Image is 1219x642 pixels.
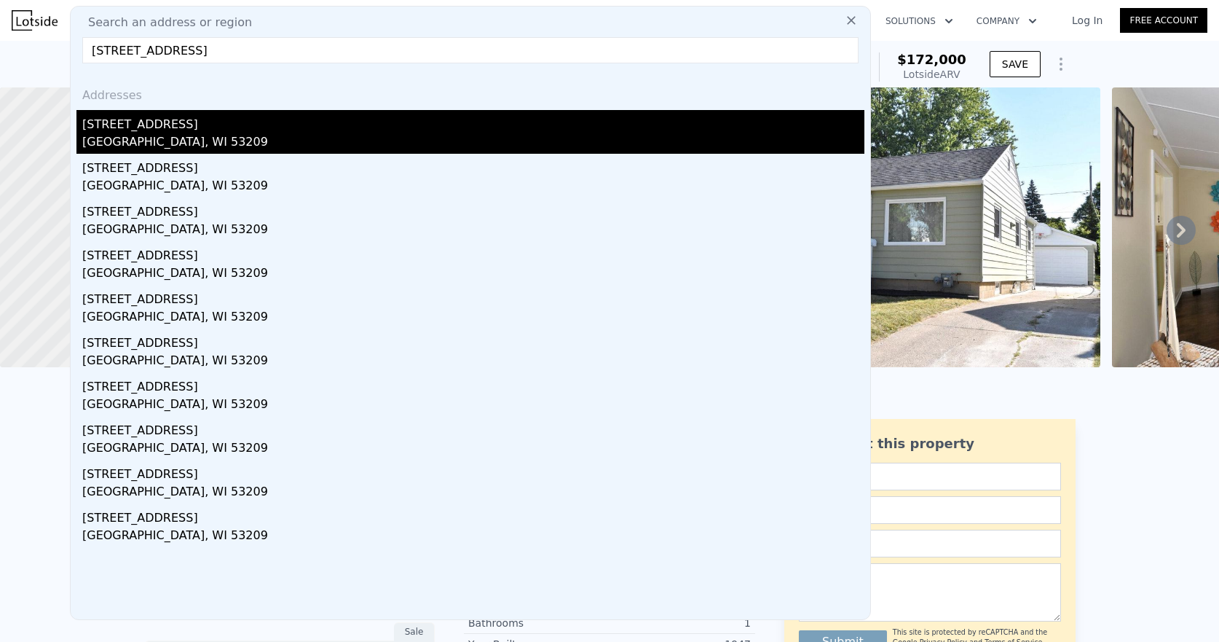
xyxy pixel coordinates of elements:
[82,177,864,197] div: [GEOGRAPHIC_DATA], WI 53209
[609,616,751,630] div: 1
[82,241,864,265] div: [STREET_ADDRESS]
[799,434,1061,454] div: Ask about this property
[897,67,966,82] div: Lotside ARV
[76,75,864,110] div: Addresses
[82,372,864,396] div: [STREET_ADDRESS]
[82,483,864,504] div: [GEOGRAPHIC_DATA], WI 53209
[799,496,1061,524] input: Email
[990,51,1041,77] button: SAVE
[82,460,864,483] div: [STREET_ADDRESS]
[82,285,864,308] div: [STREET_ADDRESS]
[82,352,864,372] div: [GEOGRAPHIC_DATA], WI 53209
[82,197,864,221] div: [STREET_ADDRESS]
[82,221,864,241] div: [GEOGRAPHIC_DATA], WI 53209
[1120,8,1207,33] a: Free Account
[897,52,966,67] span: $172,000
[82,329,864,352] div: [STREET_ADDRESS]
[468,616,609,630] div: Bathrooms
[82,37,859,63] input: Enter an address, city, region, neighborhood or zip code
[82,133,864,154] div: [GEOGRAPHIC_DATA], WI 53209
[82,396,864,416] div: [GEOGRAPHIC_DATA], WI 53209
[82,439,864,460] div: [GEOGRAPHIC_DATA], WI 53209
[12,10,58,31] img: Lotside
[799,530,1061,557] input: Phone
[799,463,1061,490] input: Name
[76,14,252,31] span: Search an address or region
[82,308,864,329] div: [GEOGRAPHIC_DATA], WI 53209
[82,504,864,527] div: [STREET_ADDRESS]
[965,8,1049,34] button: Company
[394,622,435,641] div: Sale
[82,110,864,133] div: [STREET_ADDRESS]
[1046,50,1076,79] button: Show Options
[82,527,864,547] div: [GEOGRAPHIC_DATA], WI 53209
[82,265,864,285] div: [GEOGRAPHIC_DATA], WI 53209
[1054,13,1120,28] a: Log In
[82,416,864,439] div: [STREET_ADDRESS]
[666,87,1100,367] img: Sale: 127383599 Parcel: 101569245
[874,8,965,34] button: Solutions
[82,154,864,177] div: [STREET_ADDRESS]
